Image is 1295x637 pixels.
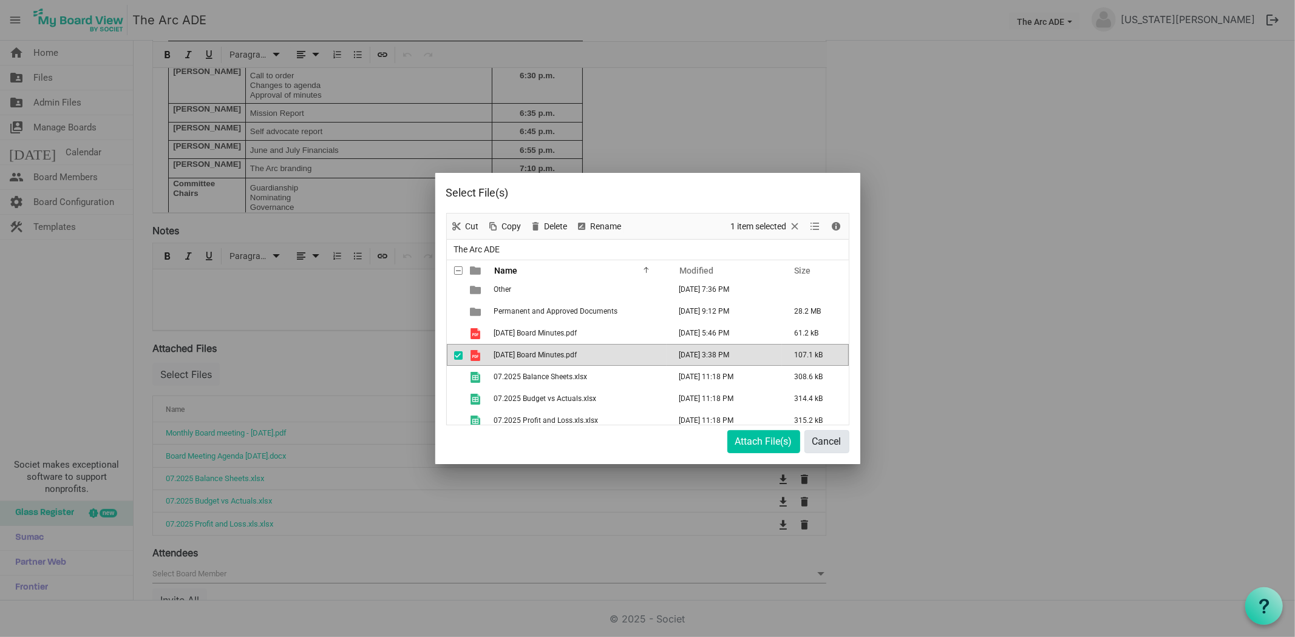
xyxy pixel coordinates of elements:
span: 1 item selected [730,219,788,234]
div: Select File(s) [446,184,769,202]
button: Cancel [804,430,849,453]
td: March 03, 2025 9:12 PM column header Modified [667,300,782,322]
td: August 14, 2025 3:38 PM column header Modified [667,344,782,366]
td: Other is template cell column header Name [491,278,667,300]
span: Rename [590,219,623,234]
td: 314.4 kB is template cell column header Size [782,388,849,409]
button: Attach File(s) [727,430,800,453]
span: Copy [501,219,523,234]
span: 07.2025 Budget vs Actuals.xlsx [494,394,597,403]
td: is template cell column header type [463,366,491,388]
td: is template cell column header Size [782,278,849,300]
td: 07.2025 Budget vs Actuals.xlsx is template cell column header Name [491,388,667,409]
td: January 15, 2025 7:36 PM column header Modified [667,278,782,300]
span: Name [494,266,517,275]
span: Size [795,266,811,275]
td: checkbox [447,300,463,322]
td: 05.21.2025 Board Minutes.pdf is template cell column header Name [491,322,667,344]
td: 28.2 MB is template cell column header Size [782,300,849,322]
td: 308.6 kB is template cell column header Size [782,366,849,388]
td: checkbox [447,409,463,431]
button: Rename [574,219,624,234]
span: Other [494,285,512,294]
td: 07.2025 Balance Sheets.xlsx is template cell column header Name [491,366,667,388]
div: Details [826,214,847,239]
td: is template cell column header type [463,409,491,431]
button: Selection [729,219,803,234]
span: Permanent and Approved Documents [494,307,618,315]
td: 07.2025 Profit and Loss.xls.xlsx is template cell column header Name [491,409,667,431]
td: 315.2 kB is template cell column header Size [782,409,849,431]
td: June 05, 2025 5:46 PM column header Modified [667,322,782,344]
span: Modified [679,266,713,275]
td: Permanent and Approved Documents is template cell column header Name [491,300,667,322]
span: [DATE] Board Minutes.pdf [494,351,577,359]
td: is template cell column header type [463,388,491,409]
span: Cut [464,219,480,234]
td: 61.2 kB is template cell column header Size [782,322,849,344]
td: August 13, 2025 11:18 PM column header Modified [667,388,782,409]
td: checkbox [447,278,463,300]
div: Copy [483,214,526,239]
td: checkbox [447,322,463,344]
td: is template cell column header type [463,322,491,344]
span: 07.2025 Profit and Loss.xls.xlsx [494,416,599,425]
span: Delete [543,219,569,234]
button: Cut [449,219,481,234]
span: 07.2025 Balance Sheets.xlsx [494,372,588,381]
td: is template cell column header type [463,278,491,300]
div: Delete [526,214,572,239]
td: is template cell column header type [463,344,491,366]
td: 06.18.2025 Board Minutes.pdf is template cell column header Name [491,344,667,366]
div: Cut [447,214,483,239]
td: checkbox [447,366,463,388]
td: August 13, 2025 11:18 PM column header Modified [667,366,782,388]
td: August 13, 2025 11:18 PM column header Modified [667,409,782,431]
div: View [806,214,826,239]
div: Clear selection [727,214,806,239]
td: is template cell column header type [463,300,491,322]
td: checkbox [447,344,463,366]
button: Delete [528,219,569,234]
span: The Arc ADE [452,242,503,257]
span: [DATE] Board Minutes.pdf [494,329,577,337]
div: Rename [572,214,626,239]
button: View dropdownbutton [807,219,822,234]
button: Copy [485,219,523,234]
button: Details [828,219,845,234]
td: 107.1 kB is template cell column header Size [782,344,849,366]
td: checkbox [447,388,463,409]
